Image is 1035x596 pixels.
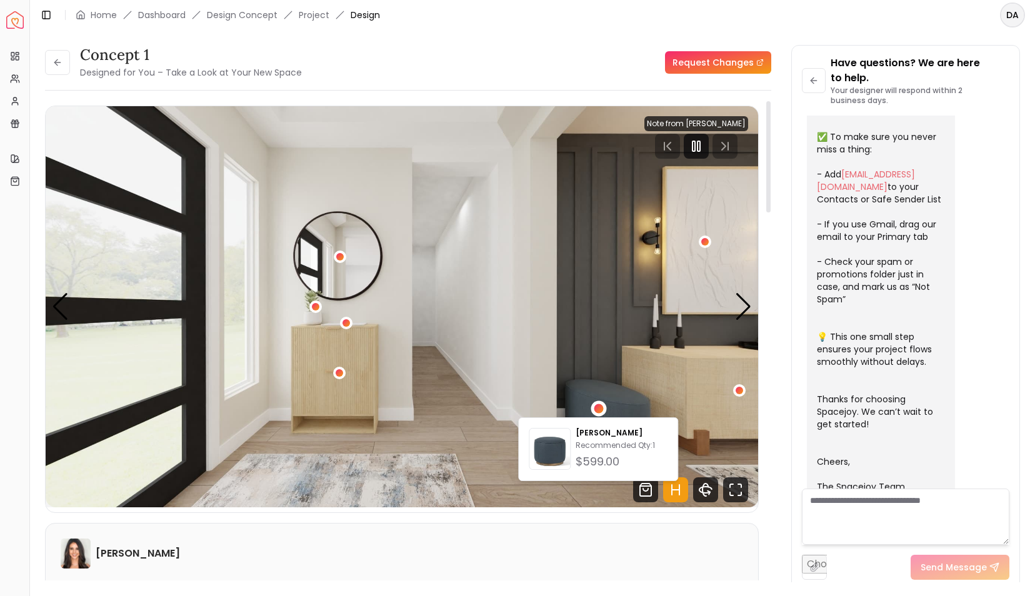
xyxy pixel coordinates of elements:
img: Syllius Ottoman [529,431,570,472]
div: Note from [PERSON_NAME] [644,116,748,131]
p: Recommended Qty: 1 [576,440,667,450]
div: Carousel [46,106,758,507]
div: 1 / 4 [46,106,759,507]
div: Next slide [735,293,752,320]
button: DA [1000,2,1025,27]
a: Home [91,9,117,21]
img: Spacejoy Logo [6,11,24,29]
img: Design Render 1 [46,106,759,507]
svg: Pause [689,139,704,154]
svg: Fullscreen [723,477,748,502]
a: Request Changes [665,51,771,74]
svg: Shop Products from this design [633,477,658,502]
a: [EMAIL_ADDRESS][DOMAIN_NAME] [817,168,915,193]
h3: concept 1 [80,45,302,65]
small: Designed for You – Take a Look at Your New Space [80,66,302,79]
nav: breadcrumb [76,9,380,21]
a: Project [299,9,329,21]
div: Previous slide [52,293,69,320]
a: Dashboard [138,9,186,21]
li: Design Concept [207,9,277,21]
a: Spacejoy [6,11,24,29]
h6: [PERSON_NAME] [96,546,180,561]
p: [PERSON_NAME] [576,428,667,438]
svg: Hotspots Toggle [663,477,688,502]
div: $599.00 [576,453,667,470]
span: Design [351,9,380,21]
img: Angela Amore [61,539,91,569]
p: Your designer will respond within 2 business days. [831,86,1009,106]
a: Syllius Ottoman[PERSON_NAME]Recommended Qty:1$599.00 [529,428,667,470]
span: DA [1001,4,1024,26]
svg: 360 View [693,477,718,502]
p: Have questions? We are here to help. [831,56,1009,86]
